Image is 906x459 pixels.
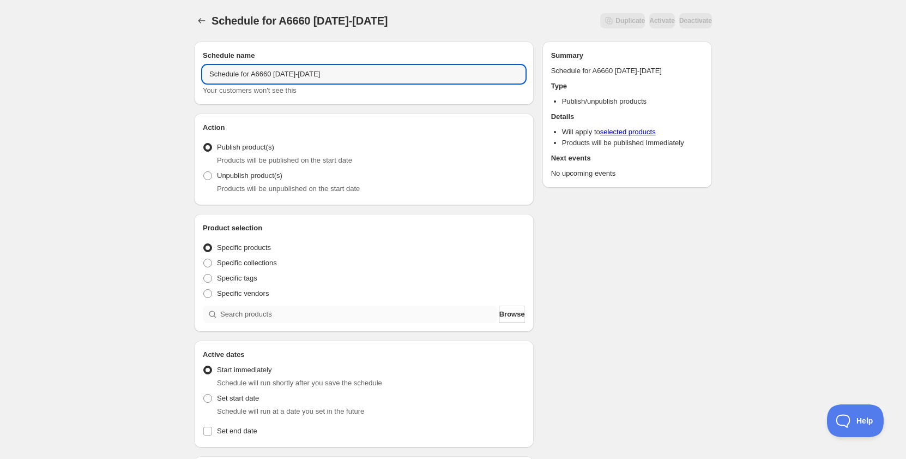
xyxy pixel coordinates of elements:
span: Products will be unpublished on the start date [217,184,360,193]
h2: Action [203,122,525,133]
button: Schedules [194,13,209,28]
span: Unpublish product(s) [217,171,282,180]
a: selected products [600,128,656,136]
span: Schedule will run shortly after you save the schedule [217,379,382,387]
p: No upcoming events [551,168,703,179]
iframe: Toggle Customer Support [827,404,884,437]
h2: Details [551,111,703,122]
span: Set end date [217,427,257,435]
li: Will apply to [562,127,703,138]
input: Search products [220,306,497,323]
li: Publish/unpublish products [562,96,703,107]
span: Specific collections [217,259,277,267]
h2: Active dates [203,349,525,360]
h2: Summary [551,50,703,61]
span: Products will be published on the start date [217,156,352,164]
span: Specific products [217,243,271,252]
span: Specific vendors [217,289,269,297]
h2: Type [551,81,703,92]
h2: Product selection [203,223,525,234]
h2: Next events [551,153,703,164]
span: Your customers won't see this [203,86,297,94]
span: Publish product(s) [217,143,274,151]
button: Browse [499,306,525,323]
span: Schedule for A6660 [DATE]-[DATE] [212,15,388,27]
span: Start immediately [217,366,271,374]
span: Set start date [217,394,259,402]
li: Products will be published Immediately [562,138,703,148]
span: Browse [499,309,525,320]
h2: Schedule name [203,50,525,61]
span: Schedule will run at a date you set in the future [217,407,364,415]
span: Specific tags [217,274,257,282]
p: Schedule for A6660 [DATE]-[DATE] [551,65,703,76]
